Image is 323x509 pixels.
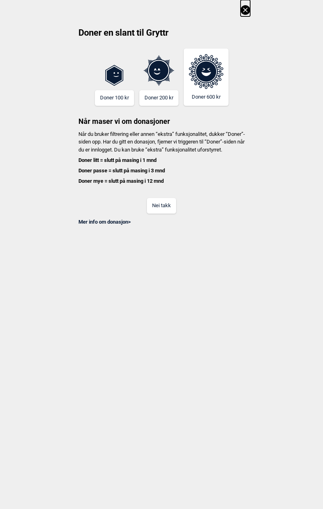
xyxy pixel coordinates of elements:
h2: Doner en slant til Gryttr [73,27,250,44]
a: Mer info om donasjon> [78,219,131,225]
p: Når du bruker filtrering eller annen “ekstra” funksjonalitet, dukker “Doner”-siden opp. Har du gi... [73,130,250,185]
button: Doner 200 kr [139,90,179,106]
b: Doner passe = slutt på masing i 3 mnd [78,168,165,174]
button: Nei takk [147,198,176,214]
h3: Når maser vi om donasjoner [73,106,250,126]
button: Doner 600 kr [184,48,229,106]
b: Doner litt = slutt på masing i 1 mnd [78,157,156,163]
button: Doner 100 kr [95,90,134,106]
b: Doner mye = slutt på masing i 12 mnd [78,178,164,184]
